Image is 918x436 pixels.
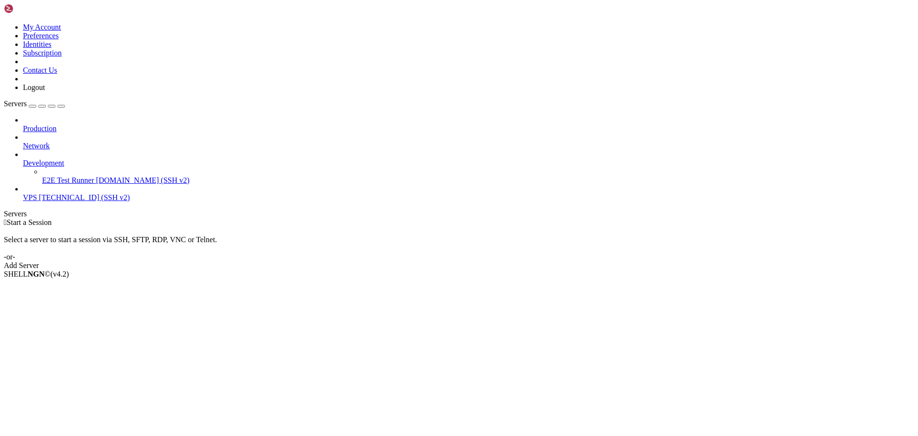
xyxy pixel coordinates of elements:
a: VPS [TECHNICAL_ID] (SSH v2) [23,193,914,202]
b: NGN [28,270,45,278]
span:  [4,218,7,226]
div: Select a server to start a session via SSH, SFTP, RDP, VNC or Telnet. -or- [4,227,914,261]
a: Network [23,142,914,150]
li: VPS [TECHNICAL_ID] (SSH v2) [23,185,914,202]
div: Servers [4,210,914,218]
a: Subscription [23,49,62,57]
span: Start a Session [7,218,52,226]
span: 4.2.0 [51,270,69,278]
li: Network [23,133,914,150]
span: Development [23,159,64,167]
div: Add Server [4,261,914,270]
span: [DOMAIN_NAME] (SSH v2) [96,176,190,184]
a: Logout [23,83,45,91]
span: Production [23,124,56,133]
a: Identities [23,40,52,48]
a: Preferences [23,32,59,40]
img: Shellngn [4,4,59,13]
a: My Account [23,23,61,31]
a: E2E Test Runner [DOMAIN_NAME] (SSH v2) [42,176,914,185]
span: E2E Test Runner [42,176,94,184]
a: Contact Us [23,66,57,74]
span: Servers [4,100,27,108]
a: Production [23,124,914,133]
span: [TECHNICAL_ID] (SSH v2) [39,193,130,201]
li: E2E Test Runner [DOMAIN_NAME] (SSH v2) [42,168,914,185]
a: Development [23,159,914,168]
span: SHELL © [4,270,69,278]
span: Network [23,142,50,150]
span: VPS [23,193,37,201]
a: Servers [4,100,65,108]
li: Development [23,150,914,185]
li: Production [23,116,914,133]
